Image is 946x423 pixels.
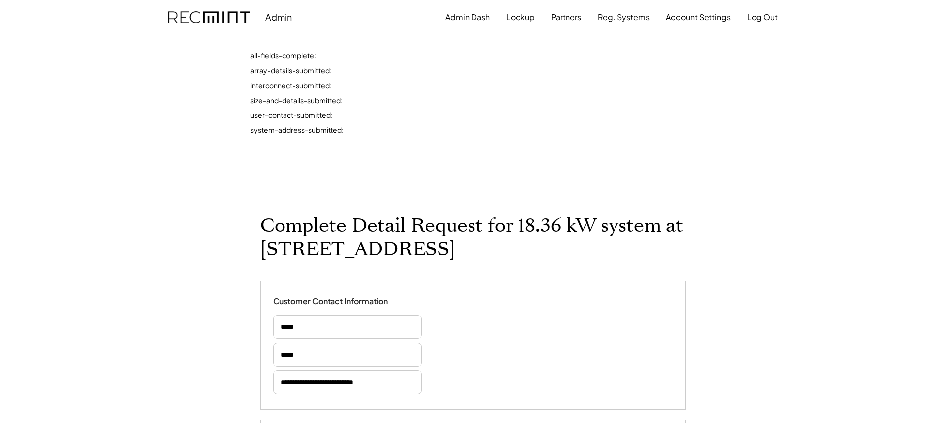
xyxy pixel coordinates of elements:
[250,81,547,96] div: interconnect-submitted:
[506,7,535,27] button: Lookup
[250,96,547,110] div: size-and-details-submitted:
[250,51,547,66] div: all-fields-complete:
[250,125,547,140] div: system-address-submitted:
[265,11,292,23] div: Admin
[445,7,490,27] button: Admin Dash
[250,66,547,81] div: array-details-submitted:
[168,11,250,24] img: recmint-logotype%403x.png
[260,214,686,261] h1: Complete Detail Request for 18.36 kW system at [STREET_ADDRESS]
[666,7,731,27] button: Account Settings
[250,110,547,125] div: user-contact-submitted:
[551,7,581,27] button: Partners
[273,296,388,307] div: Customer Contact Information
[598,7,650,27] button: Reg. Systems
[747,7,778,27] button: Log Out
